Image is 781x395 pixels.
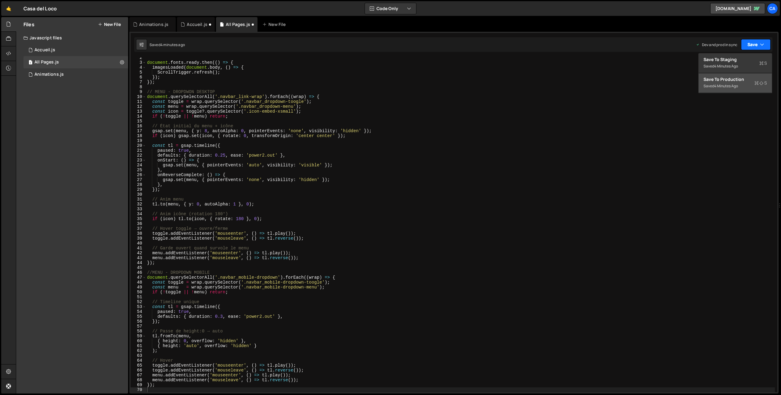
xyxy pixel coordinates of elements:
[131,358,146,363] div: 64
[131,177,146,182] div: 27
[131,124,146,129] div: 16
[1,1,16,16] a: 🤙
[131,207,146,212] div: 33
[699,53,772,73] button: Save to StagingS Saved4 minutes ago
[131,65,146,70] div: 4
[131,324,146,329] div: 57
[131,75,146,80] div: 6
[131,70,146,75] div: 5
[704,82,767,90] div: Saved
[23,44,128,56] div: 16791/45941.js
[131,265,146,270] div: 45
[98,22,121,27] button: New File
[131,285,146,290] div: 49
[160,42,185,47] div: 4 minutes ago
[131,192,146,197] div: 30
[131,304,146,309] div: 53
[131,309,146,314] div: 54
[714,83,738,89] div: 4 minutes ago
[131,55,146,60] div: 2
[131,246,146,251] div: 41
[131,241,146,246] div: 40
[16,32,128,44] div: Javascript files
[131,353,146,358] div: 63
[131,129,146,133] div: 17
[131,216,146,221] div: 35
[131,378,146,382] div: 68
[149,42,185,47] div: Saved
[696,42,737,47] div: Dev and prod in sync
[754,80,767,86] span: S
[131,60,146,65] div: 3
[131,172,146,177] div: 26
[131,299,146,304] div: 52
[131,363,146,368] div: 65
[131,163,146,168] div: 24
[767,3,778,14] a: Ca
[34,47,55,53] div: Accueil.js
[131,187,146,192] div: 29
[131,114,146,119] div: 14
[131,231,146,236] div: 38
[131,148,146,153] div: 21
[131,153,146,158] div: 22
[131,119,146,124] div: 15
[131,143,146,148] div: 20
[131,182,146,187] div: 28
[226,21,250,27] div: All Pages.js
[131,387,146,392] div: 70
[131,138,146,143] div: 19
[741,39,771,50] button: Save
[131,348,146,353] div: 62
[131,314,146,319] div: 55
[131,168,146,172] div: 25
[131,158,146,163] div: 23
[131,382,146,387] div: 69
[710,3,765,14] a: [DOMAIN_NAME]
[131,295,146,299] div: 51
[131,202,146,207] div: 32
[131,221,146,226] div: 36
[131,329,146,334] div: 58
[131,343,146,348] div: 61
[131,270,146,275] div: 46
[714,63,738,69] div: 4 minutes ago
[131,339,146,343] div: 60
[131,290,146,295] div: 50
[23,21,34,28] h2: Files
[131,280,146,285] div: 48
[131,275,146,280] div: 47
[704,56,767,63] div: Save to Staging
[759,60,767,66] span: S
[699,73,772,93] button: Save to ProductionS Saved4 minutes ago
[704,76,767,82] div: Save to Production
[187,21,207,27] div: Accueil.js
[131,212,146,216] div: 34
[131,319,146,324] div: 56
[23,5,57,12] div: Casa del Loco
[131,197,146,202] div: 31
[29,60,32,65] span: 1
[34,60,59,65] div: All Pages.js
[131,226,146,231] div: 37
[131,99,146,104] div: 11
[131,373,146,378] div: 67
[131,109,146,114] div: 13
[131,94,146,99] div: 10
[131,104,146,109] div: 12
[139,21,168,27] div: Animations.js
[23,56,128,68] div: 16791/45882.js
[262,21,288,27] div: New File
[131,251,146,255] div: 42
[704,63,767,70] div: Saved
[131,85,146,89] div: 8
[131,260,146,265] div: 44
[131,89,146,94] div: 9
[34,72,64,77] div: Animations.js
[23,68,128,81] div: 16791/46000.js
[131,368,146,373] div: 66
[131,255,146,260] div: 43
[131,236,146,241] div: 39
[131,133,146,138] div: 18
